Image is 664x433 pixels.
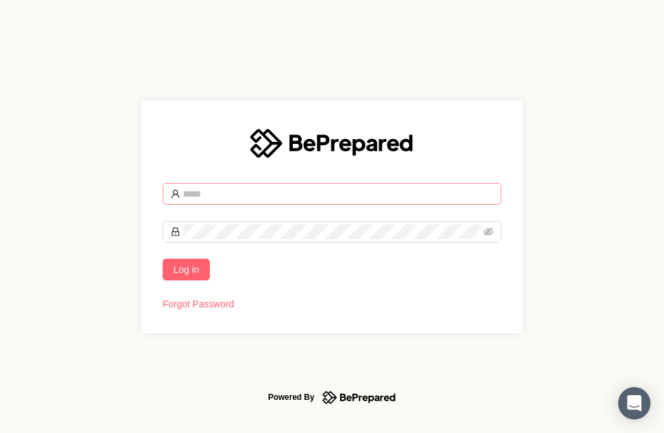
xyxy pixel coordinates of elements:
[618,387,651,419] div: Open Intercom Messenger
[171,227,180,236] span: lock
[484,227,493,236] span: eye-invisible
[163,259,210,280] button: Log in
[163,299,234,309] a: Forgot Password
[171,189,180,199] span: user
[268,389,314,405] div: Powered By
[173,262,199,277] span: Log in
